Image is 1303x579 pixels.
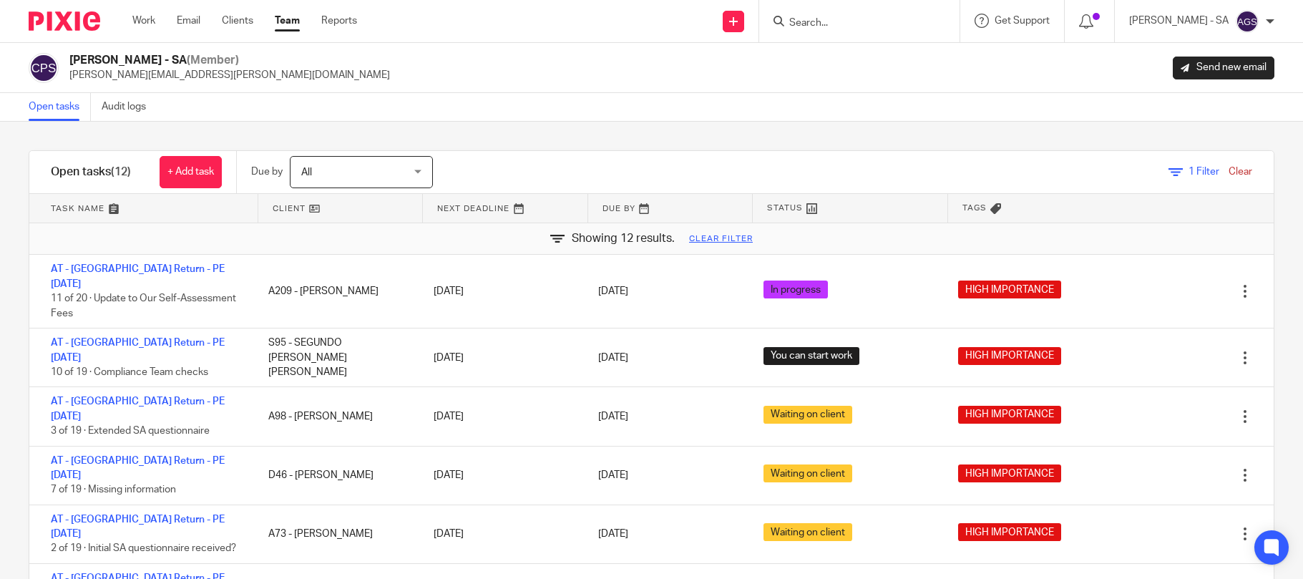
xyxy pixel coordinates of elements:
div: [DATE] [419,461,584,490]
a: AT - [GEOGRAPHIC_DATA] Return - PE [DATE] [51,456,225,480]
span: 3 of 19 · Extended SA questionnaire [51,426,210,436]
a: Team [275,14,300,28]
span: HIGH IMPORTANCE [958,406,1061,424]
span: Waiting on client [763,406,852,424]
h2: [PERSON_NAME] - SA [69,53,390,68]
span: Get Support [995,16,1050,26]
img: svg%3E [29,53,59,83]
a: AT - [GEOGRAPHIC_DATA] Return - PE [DATE] [51,396,225,421]
a: + Add task [160,156,222,188]
span: Tags [962,202,987,214]
span: [DATE] [598,353,628,363]
span: HIGH IMPORTANCE [958,464,1061,482]
img: Pixie [29,11,100,31]
p: [PERSON_NAME] - SA [1129,14,1229,28]
span: In progress [763,281,828,298]
span: Showing 12 results. [572,230,675,247]
a: Work [132,14,155,28]
div: D46 - [PERSON_NAME] [254,461,419,490]
div: [DATE] [419,520,584,548]
span: 10 of 19 · Compliance Team checks [51,367,208,377]
a: Clear [1229,167,1252,177]
span: 7 of 19 · Missing information [51,485,176,495]
div: [DATE] [419,277,584,306]
span: HIGH IMPORTANCE [958,281,1061,298]
h1: Open tasks [51,165,131,180]
span: 1 [1189,167,1194,177]
input: Search [788,17,917,30]
span: [DATE] [598,470,628,480]
div: S95 - SEGUNDO [PERSON_NAME] [PERSON_NAME] [254,329,419,386]
span: [DATE] [598,286,628,296]
p: Due by [251,165,283,179]
a: Open tasks [29,93,91,121]
span: All [301,167,312,177]
a: Audit logs [102,93,157,121]
a: Send new email [1173,57,1274,79]
span: Filter [1189,167,1219,177]
span: 11 of 20 · Update to Our Self-Assessment Fees [51,293,236,318]
span: HIGH IMPORTANCE [958,347,1061,365]
a: Reports [321,14,357,28]
p: [PERSON_NAME][EMAIL_ADDRESS][PERSON_NAME][DOMAIN_NAME] [69,68,390,82]
span: (Member) [187,54,239,66]
div: A73 - [PERSON_NAME] [254,520,419,548]
span: Waiting on client [763,523,852,541]
span: [DATE] [598,529,628,539]
span: Waiting on client [763,464,852,482]
span: You can start work [763,347,859,365]
span: [DATE] [598,412,628,422]
a: Email [177,14,200,28]
span: Status [767,202,803,214]
img: svg%3E [1236,10,1259,33]
a: AT - [GEOGRAPHIC_DATA] Return - PE [DATE] [51,264,225,288]
span: HIGH IMPORTANCE [958,523,1061,541]
a: Clients [222,14,253,28]
div: [DATE] [419,344,584,372]
span: (12) [111,166,131,177]
div: A98 - [PERSON_NAME] [254,402,419,431]
div: A209 - [PERSON_NAME] [254,277,419,306]
span: 2 of 19 · Initial SA questionnaire received? [51,544,236,554]
a: AT - [GEOGRAPHIC_DATA] Return - PE [DATE] [51,338,225,362]
div: [DATE] [419,402,584,431]
a: AT - [GEOGRAPHIC_DATA] Return - PE [DATE] [51,515,225,539]
a: Clear filter [689,233,753,245]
